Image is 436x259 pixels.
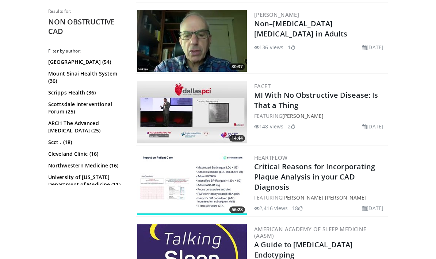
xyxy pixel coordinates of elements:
[288,123,295,130] li: 2
[254,154,288,161] a: Heartflow
[254,11,299,18] a: [PERSON_NAME]
[137,81,247,143] img: f7e0f945-3d03-4235-baf8-a313c8b909d5.300x170_q85_crop-smart_upscale.jpg
[48,139,123,146] a: Scct . (18)
[48,174,123,188] a: University of [US_STATE] Department of Medicine (11)
[48,58,123,66] a: [GEOGRAPHIC_DATA] (54)
[254,82,271,90] a: FACET
[48,162,123,169] a: Northwestern Medicine (16)
[229,63,245,70] span: 30:37
[48,17,125,36] h2: NON OBSTRUCTIVE CAD
[254,123,283,130] li: 148 views
[48,150,123,158] a: Cleveland Clinic (16)
[362,204,383,212] li: [DATE]
[254,194,386,201] div: FEATURING ,
[292,204,302,212] li: 18
[254,112,386,120] div: FEATURING
[254,204,288,212] li: 2,416 views
[48,48,125,54] h3: Filter by author:
[282,112,324,119] a: [PERSON_NAME]
[254,43,283,51] li: 136 views
[137,81,247,143] a: 14:44
[254,90,378,110] a: MI With No Obstructive Disease: Is That a Thing
[254,225,367,239] a: American Academy of Sleep Medicine (AASM)
[254,162,375,192] a: Critical Reasons for Incorporating Plaque Analysis in your CAD Diagnosis
[362,123,383,130] li: [DATE]
[48,8,125,14] p: Results for:
[229,206,245,213] span: 56:28
[48,101,123,115] a: Scottsdale Interventional Forum (25)
[137,153,247,215] a: 56:28
[325,194,366,201] a: [PERSON_NAME]
[282,194,324,201] a: [PERSON_NAME]
[362,43,383,51] li: [DATE]
[48,89,123,96] a: Scripps Health (36)
[288,43,295,51] li: 1
[48,120,123,134] a: ARCH The Advanced [MEDICAL_DATA] (25)
[254,19,347,39] a: Non–[MEDICAL_DATA] [MEDICAL_DATA] in Adults
[137,153,247,215] img: b2ff4880-67be-4c9f-bf3d-a798f7182cd6.300x170_q85_crop-smart_upscale.jpg
[48,70,123,85] a: Mount Sinai Health System (36)
[137,10,247,72] a: 30:37
[137,10,247,72] img: cf218b53-3aef-46f5-ad68-4535d2bd0440.300x170_q85_crop-smart_upscale.jpg
[229,135,245,142] span: 14:44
